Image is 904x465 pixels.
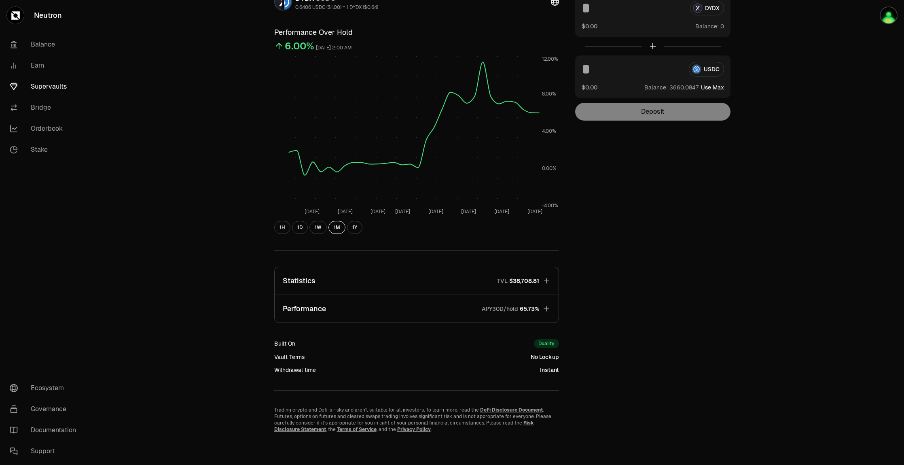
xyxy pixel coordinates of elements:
a: Earn [3,55,87,76]
div: Built On [274,340,295,348]
p: Trading crypto and Defi is risky and aren't suitable for all investors. To learn more, read the . [274,407,559,413]
button: Use Max [701,83,724,91]
button: $0.00 [582,22,597,30]
tspan: [DATE] [395,208,410,215]
tspan: [DATE] [428,208,443,215]
p: Futures, options on futures and cleared swaps trading involves significant risk and is not approp... [274,413,559,433]
div: 6.00% [285,40,314,53]
tspan: 12.00% [542,56,558,62]
h3: Performance Over Hold [274,27,559,38]
div: 0.6406 USDC ($1.00) = 1 DYDX ($0.64) [295,4,378,11]
a: Stake [3,139,87,160]
p: TVL [497,277,508,285]
span: Balance: [695,22,719,30]
tspan: 0.00% [542,165,557,172]
a: Orderbook [3,118,87,139]
span: Balance: [644,83,668,91]
tspan: [DATE] [337,208,352,215]
a: Documentation [3,420,87,441]
button: 1W [309,221,327,234]
a: Supervaults [3,76,87,97]
tspan: 4.00% [542,128,556,134]
a: Ecosystem [3,378,87,399]
div: Duality [534,339,559,348]
button: PerformanceAPY30D/hold65.73% [275,295,559,323]
tspan: [DATE] [305,208,320,215]
a: Governance [3,399,87,420]
tspan: [DATE] [461,208,476,215]
button: 1Y [347,221,362,234]
button: 1H [274,221,290,234]
tspan: [DATE] [370,208,385,215]
button: $0.00 [582,83,597,91]
a: Bridge [3,97,87,118]
button: StatisticsTVL$38,708.81 [275,267,559,295]
a: Support [3,441,87,462]
div: [DATE] 2:00 AM [316,43,352,53]
div: No Lockup [531,353,559,361]
p: Statistics [283,275,315,287]
tspan: 8.00% [542,91,556,97]
tspan: -4.00% [542,202,558,209]
span: 65.73% [520,305,539,313]
a: Risk Disclosure Statement [274,420,534,433]
p: APY30D/hold [482,305,518,313]
tspan: [DATE] [527,208,542,215]
tspan: [DATE] [494,208,509,215]
img: Oldbloom [880,6,898,24]
button: 1M [328,221,345,234]
a: Terms of Service [337,426,377,433]
div: Vault Terms [274,353,305,361]
button: 1D [292,221,308,234]
a: DeFi Disclosure Document [480,407,543,413]
a: Balance [3,34,87,55]
p: Performance [283,303,326,314]
a: Privacy Policy [397,426,431,433]
div: Instant [540,366,559,374]
div: Withdrawal time [274,366,316,374]
span: $38,708.81 [509,277,539,285]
